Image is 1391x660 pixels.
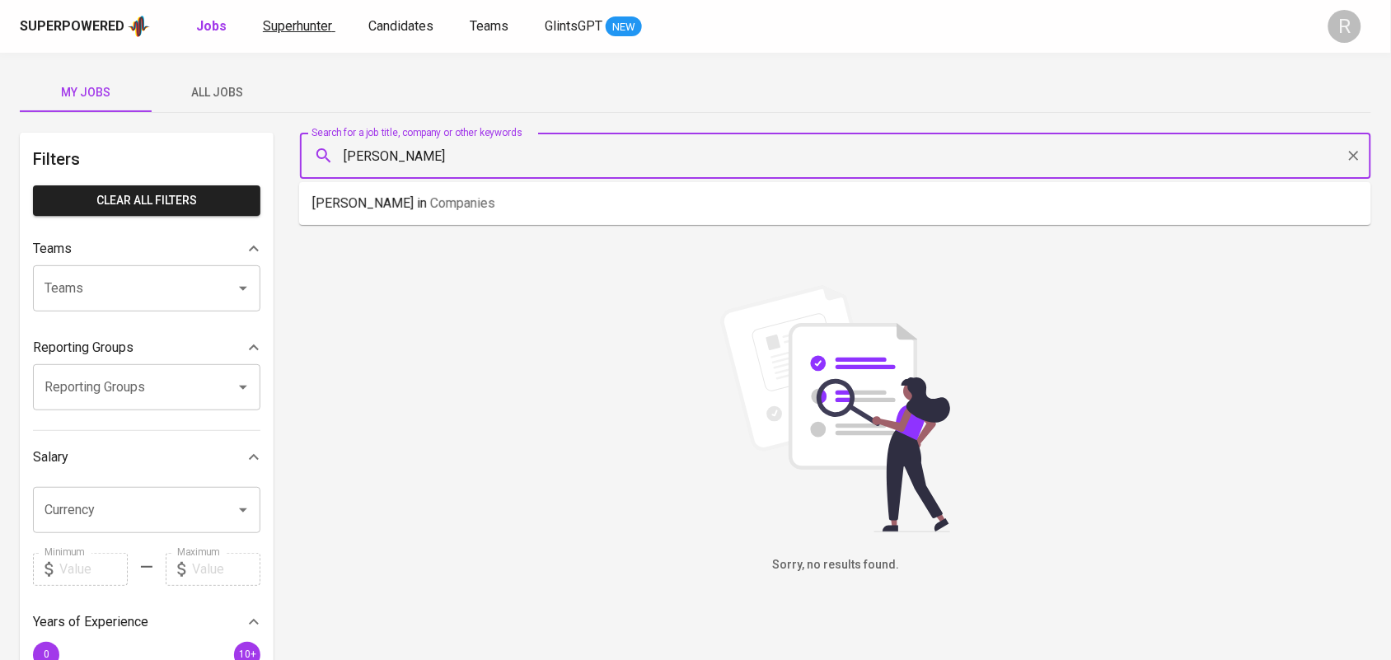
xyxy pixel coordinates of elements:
[33,185,260,216] button: Clear All filters
[712,285,959,532] img: file_searching.svg
[33,606,260,639] div: Years of Experience
[59,553,128,586] input: Value
[33,239,72,259] p: Teams
[232,499,255,522] button: Open
[232,277,255,300] button: Open
[312,194,495,213] p: [PERSON_NAME] in
[1342,144,1365,167] button: Clear
[232,376,255,399] button: Open
[196,16,230,37] a: Jobs
[470,18,508,34] span: Teams
[263,18,332,34] span: Superhunter
[300,556,1371,574] h6: Sorry, no results found.
[33,441,260,474] div: Salary
[33,612,148,632] p: Years of Experience
[46,190,247,211] span: Clear All filters
[33,338,133,358] p: Reporting Groups
[545,18,602,34] span: GlintsGPT
[33,146,260,172] h6: Filters
[33,447,68,467] p: Salary
[606,19,642,35] span: NEW
[192,553,260,586] input: Value
[545,16,642,37] a: GlintsGPT NEW
[128,14,150,39] img: app logo
[368,16,437,37] a: Candidates
[368,18,433,34] span: Candidates
[20,14,150,39] a: Superpoweredapp logo
[196,18,227,34] b: Jobs
[43,648,49,660] span: 0
[30,82,142,103] span: My Jobs
[162,82,274,103] span: All Jobs
[470,16,512,37] a: Teams
[263,16,335,37] a: Superhunter
[238,648,255,660] span: 10+
[1328,10,1361,43] div: R
[20,17,124,36] div: Superpowered
[33,232,260,265] div: Teams
[33,331,260,364] div: Reporting Groups
[430,195,495,211] span: Companies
